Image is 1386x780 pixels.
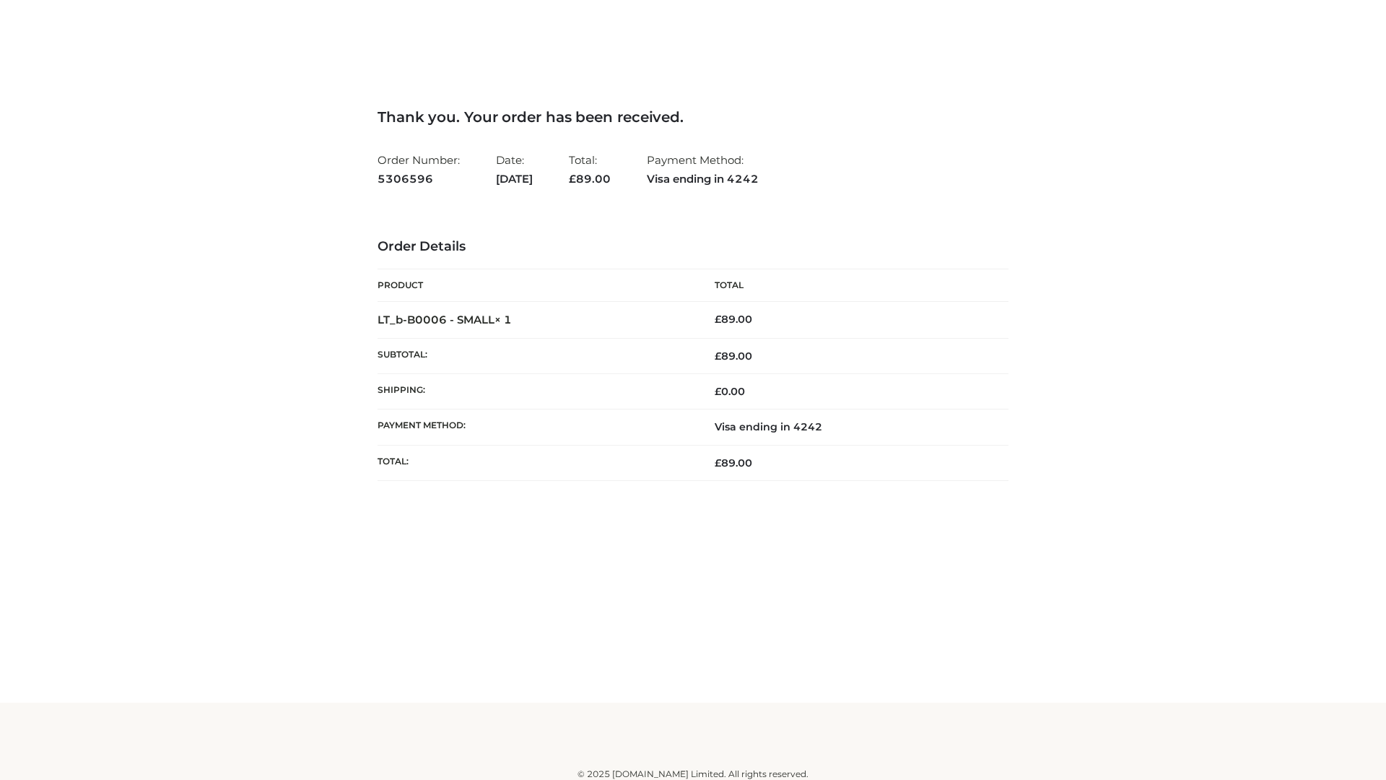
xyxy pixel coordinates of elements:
strong: 5306596 [378,170,460,188]
span: 89.00 [715,350,752,363]
td: Visa ending in 4242 [693,409,1008,445]
span: £ [715,385,721,398]
li: Total: [569,147,611,191]
strong: LT_b-B0006 - SMALL [378,313,512,326]
span: £ [715,350,721,363]
th: Payment method: [378,409,693,445]
th: Shipping: [378,374,693,409]
th: Total: [378,445,693,480]
li: Order Number: [378,147,460,191]
strong: Visa ending in 4242 [647,170,759,188]
strong: [DATE] [496,170,533,188]
strong: × 1 [494,313,512,326]
bdi: 0.00 [715,385,745,398]
h3: Order Details [378,239,1008,255]
span: £ [715,313,721,326]
th: Product [378,269,693,302]
h3: Thank you. Your order has been received. [378,108,1008,126]
li: Payment Method: [647,147,759,191]
span: 89.00 [715,456,752,469]
span: £ [715,456,721,469]
li: Date: [496,147,533,191]
th: Total [693,269,1008,302]
bdi: 89.00 [715,313,752,326]
span: £ [569,172,576,186]
span: 89.00 [569,172,611,186]
th: Subtotal: [378,338,693,373]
